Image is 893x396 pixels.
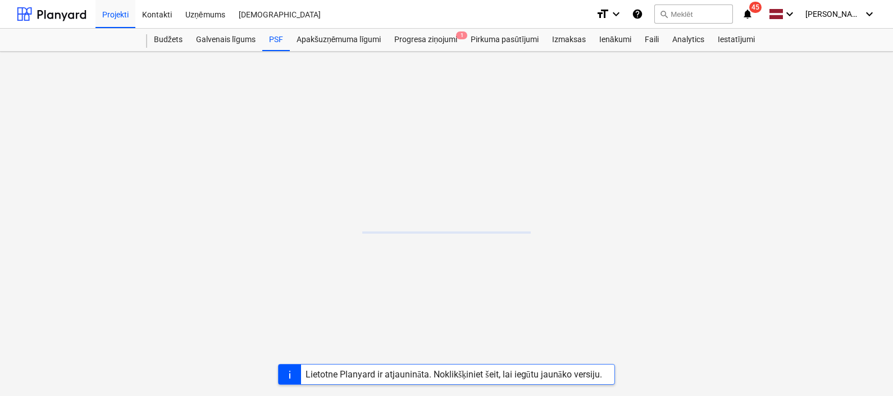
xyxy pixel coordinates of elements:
div: Progresa ziņojumi [388,29,464,51]
i: keyboard_arrow_down [863,7,876,21]
button: Meklēt [654,4,733,24]
span: search [659,10,668,19]
i: format_size [596,7,609,21]
div: Lietotne Planyard ir atjaunināta. Noklikšķiniet šeit, lai iegūtu jaunāko versiju. [306,369,602,380]
i: keyboard_arrow_down [783,7,796,21]
i: notifications [742,7,753,21]
span: 45 [749,2,762,13]
a: PSF [262,29,290,51]
a: Izmaksas [545,29,593,51]
span: 1 [456,31,467,39]
a: Budžets [147,29,189,51]
a: Iestatījumi [711,29,762,51]
a: Analytics [666,29,711,51]
a: Pirkuma pasūtījumi [464,29,545,51]
span: [PERSON_NAME][GEOGRAPHIC_DATA] [805,10,862,19]
a: Ienākumi [593,29,638,51]
a: Faili [638,29,666,51]
a: Progresa ziņojumi1 [388,29,464,51]
a: Apakšuzņēmuma līgumi [290,29,388,51]
i: Zināšanu pamats [632,7,643,21]
i: keyboard_arrow_down [609,7,623,21]
a: Galvenais līgums [189,29,262,51]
